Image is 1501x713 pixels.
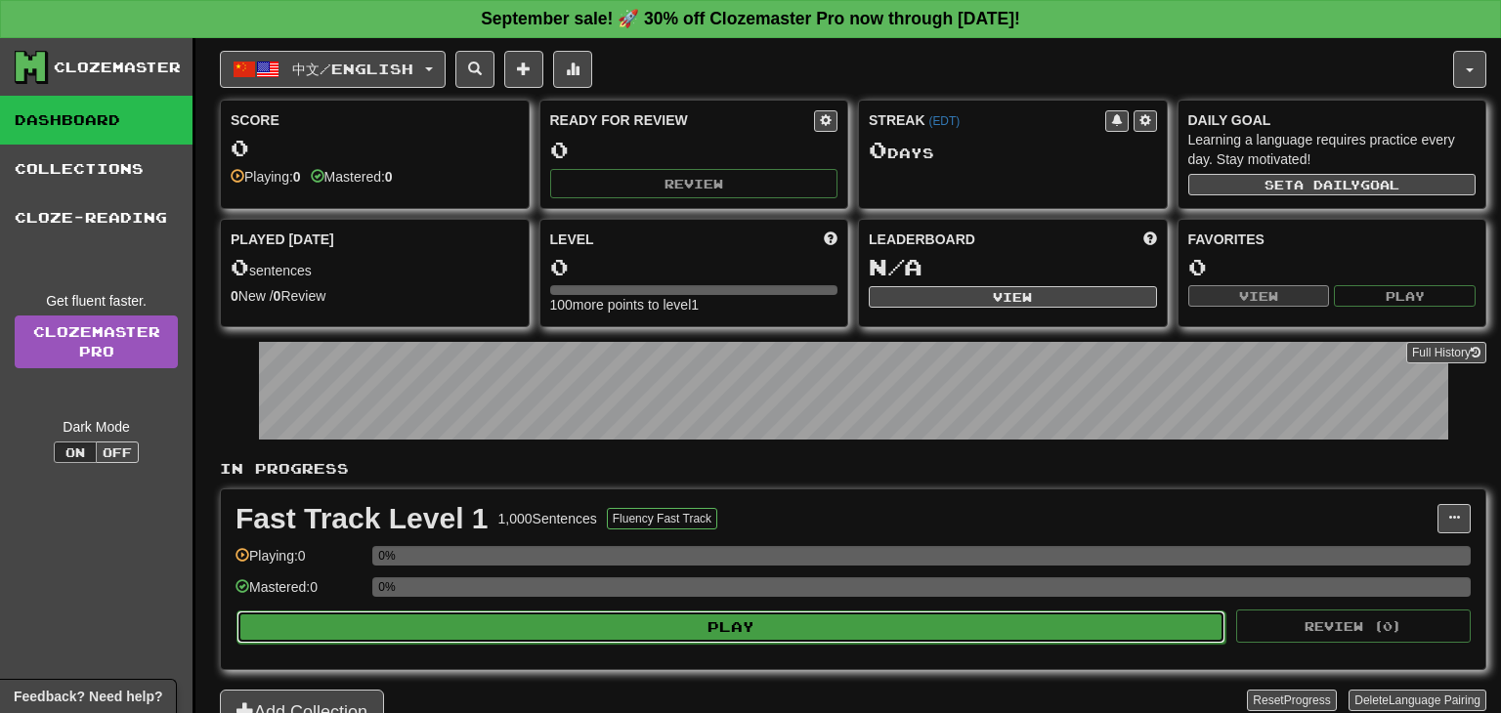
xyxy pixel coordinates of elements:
button: ResetProgress [1247,690,1336,711]
button: DeleteLanguage Pairing [1349,690,1486,711]
span: 中文 / English [292,61,413,77]
span: Level [550,230,594,249]
span: 0 [231,253,249,280]
div: 100 more points to level 1 [550,295,838,315]
span: Score more points to level up [824,230,837,249]
button: 中文/English [220,51,446,88]
strong: 0 [274,288,281,304]
div: Mastered: 0 [236,577,363,609]
strong: 0 [385,169,393,185]
button: Add sentence to collection [504,51,543,88]
div: Playing: [231,167,301,187]
div: Clozemaster [54,58,181,77]
button: Review [550,169,838,198]
p: In Progress [220,459,1486,479]
span: Language Pairing [1389,693,1480,707]
span: Leaderboard [869,230,975,249]
div: Ready for Review [550,110,815,130]
button: Full History [1406,342,1486,363]
button: On [54,441,97,463]
button: Search sentences [455,51,494,88]
span: Progress [1284,693,1331,707]
div: Dark Mode [15,417,178,437]
span: 0 [869,136,887,163]
div: 0 [231,136,519,160]
button: View [869,286,1157,308]
button: More stats [553,51,592,88]
button: Fluency Fast Track [607,508,717,529]
div: Favorites [1188,230,1477,249]
span: N/A [869,253,922,280]
strong: 0 [293,169,301,185]
div: 0 [550,138,838,162]
span: a daily [1294,178,1360,191]
div: Learning a language requires practice every day. Stay motivated! [1188,130,1477,169]
div: 1,000 Sentences [498,509,597,528]
button: Seta dailygoal [1188,174,1477,195]
div: New / Review [231,286,519,306]
div: 0 [1188,255,1477,279]
strong: September sale! 🚀 30% off Clozemaster Pro now through [DATE]! [481,9,1020,28]
button: View [1188,285,1330,307]
div: sentences [231,255,519,280]
span: Open feedback widget [14,687,162,706]
div: Streak [869,110,1105,130]
div: Get fluent faster. [15,291,178,311]
div: Score [231,110,519,130]
div: Daily Goal [1188,110,1477,130]
span: Played [DATE] [231,230,334,249]
a: (EDT) [928,114,960,128]
button: Play [1334,285,1476,307]
div: Day s [869,138,1157,163]
button: Play [236,610,1225,644]
strong: 0 [231,288,238,304]
span: This week in points, UTC [1143,230,1157,249]
div: Fast Track Level 1 [236,504,489,533]
div: 0 [550,255,838,279]
button: Off [96,441,139,463]
button: Review (0) [1236,609,1471,643]
div: Playing: 0 [236,546,363,578]
div: Mastered: [311,167,393,187]
a: ClozemasterPro [15,315,178,368]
